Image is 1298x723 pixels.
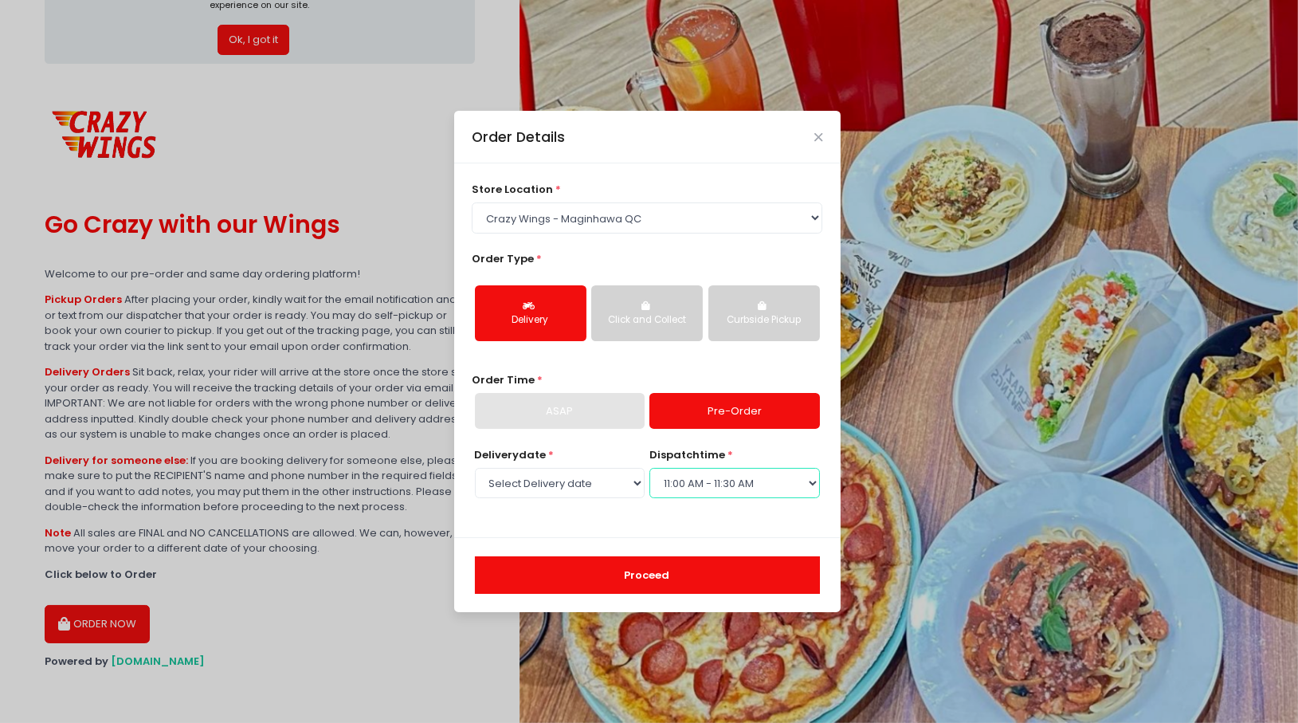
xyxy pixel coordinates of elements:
[472,251,534,266] span: Order Type
[591,285,703,341] button: Click and Collect
[472,372,535,387] span: Order Time
[649,393,819,430] a: Pre-Order
[472,182,553,197] span: store location
[475,556,820,595] button: Proceed
[472,127,565,147] div: Order Details
[708,285,820,341] button: Curbside Pickup
[814,133,822,141] button: Close
[602,313,692,328] div: Click and Collect
[649,447,725,462] span: dispatch time
[486,313,575,328] div: Delivery
[475,285,586,341] button: Delivery
[720,313,809,328] div: Curbside Pickup
[475,447,547,462] span: Delivery date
